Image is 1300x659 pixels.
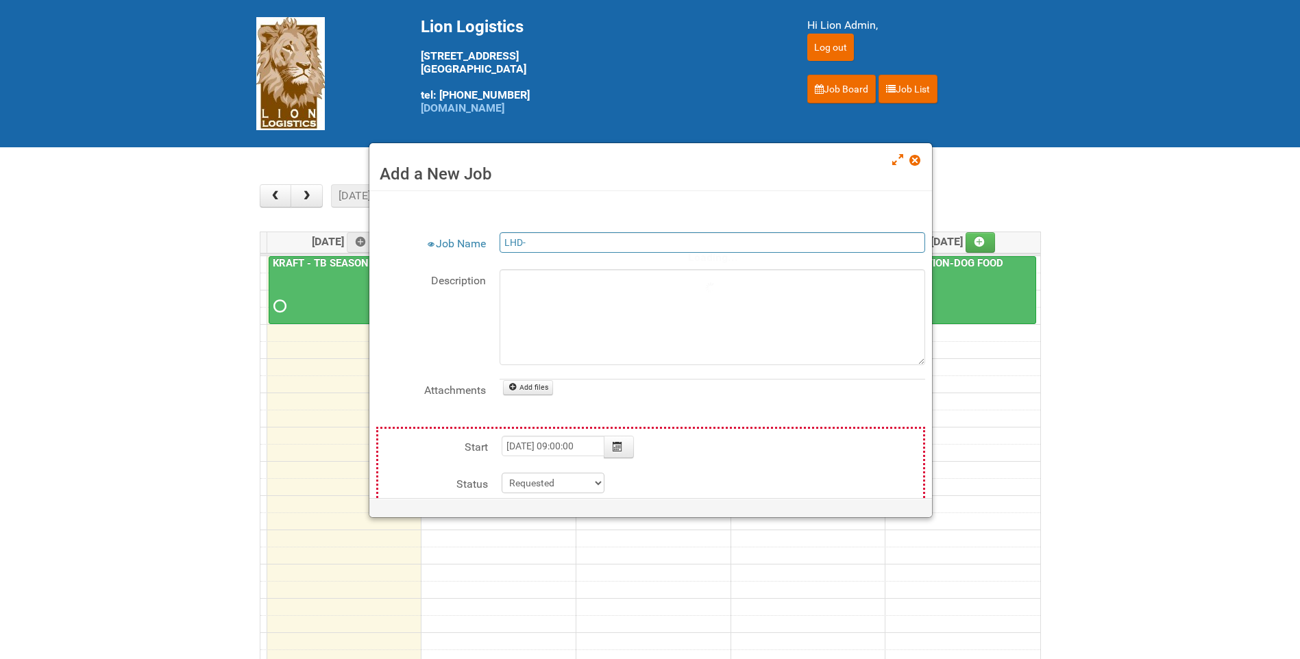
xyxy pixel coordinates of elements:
[378,436,488,456] label: Start
[256,66,325,79] a: Lion Logistics
[347,232,377,253] a: Add an event
[273,301,283,311] span: Requested
[270,257,419,269] a: KRAFT - TB SEASON SHAKERS
[421,17,524,36] span: Lion Logistics
[807,75,876,103] a: Job Board
[376,232,486,252] label: Job Name
[879,75,937,103] a: Job List
[378,473,488,493] label: Status
[887,256,1036,325] a: RELEVATION-DOG FOOD
[376,379,486,399] label: Attachments
[966,232,996,253] a: Add an event
[604,436,634,458] button: Calendar
[269,256,417,325] a: KRAFT - TB SEASON SHAKERS
[256,17,325,130] img: Lion Logistics
[688,249,738,266] p: Loading...
[376,269,486,289] label: Description
[807,17,1044,34] div: Hi Lion Admin,
[888,257,1006,269] a: RELEVATION-DOG FOOD
[380,164,922,184] h3: Add a New Job
[931,235,996,248] span: [DATE]
[331,184,378,208] button: [DATE]
[807,34,854,61] input: Log out
[421,101,504,114] a: [DOMAIN_NAME]
[312,235,377,248] span: [DATE]
[503,380,553,395] a: Add files
[421,17,773,114] div: [STREET_ADDRESS] [GEOGRAPHIC_DATA] tel: [PHONE_NUMBER]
